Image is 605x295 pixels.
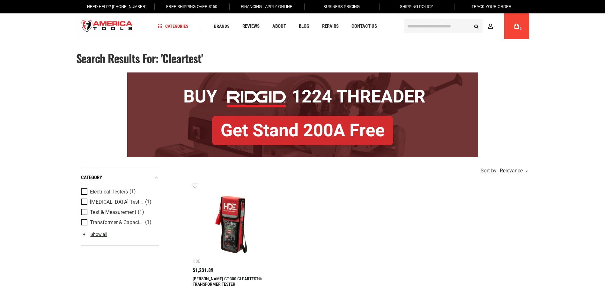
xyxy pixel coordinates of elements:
[90,209,136,215] span: Test & Measurement
[319,22,342,31] a: Repairs
[214,24,230,28] span: Brands
[138,209,144,215] span: (1)
[481,168,497,173] span: Sort by
[145,199,151,205] span: (1)
[349,22,380,31] a: Contact Us
[76,14,138,38] a: store logo
[76,50,203,66] span: Search results for: 'cleartest'
[351,24,377,29] span: Contact Us
[269,22,289,31] a: About
[322,24,339,29] span: Repairs
[129,189,136,194] span: (1)
[299,24,309,29] span: Blog
[211,22,232,31] a: Brands
[296,22,312,31] a: Blog
[81,173,159,182] div: category
[272,24,286,29] span: About
[81,232,107,237] a: Show all
[498,168,528,173] div: Relevance
[127,72,478,157] img: BOGO: Buy RIDGID® 1224 Threader, Get Stand 200A Free!
[90,189,128,195] span: Electrical Testers
[81,188,158,195] a: Electrical Testers (1)
[199,189,267,257] img: GREENLEE CT-300 CLEARTEST® TRANSFORMER TESTER
[81,209,158,216] a: Test & Measurement (1)
[158,24,188,28] span: Categories
[81,219,158,226] a: Transformer & Capacitor Testers (1)
[155,22,191,31] a: Categories
[520,27,522,31] span: 0
[400,4,433,9] span: Shipping Policy
[193,268,213,273] span: $1,231.89
[511,13,523,39] a: 0
[193,259,200,264] div: HDE
[127,72,478,77] a: BOGO: Buy RIDGID® 1224 Threader, Get Stand 200A Free!
[193,276,262,287] a: [PERSON_NAME] CT-300 CLEARTEST® TRANSFORMER TESTER
[470,20,483,32] button: Search
[90,220,144,225] span: Transformer & Capacitor Testers
[145,220,151,225] span: (1)
[81,199,158,206] a: [MEDICAL_DATA] Test & Measurement (1)
[81,167,159,246] div: Product Filters
[240,22,262,31] a: Reviews
[90,199,144,205] span: [MEDICAL_DATA] Test & Measurement
[242,24,260,29] span: Reviews
[76,14,138,38] img: America Tools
